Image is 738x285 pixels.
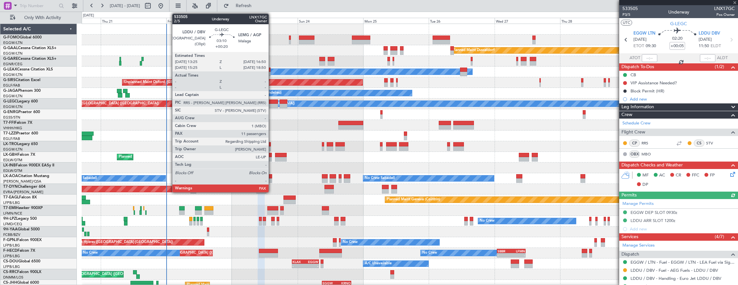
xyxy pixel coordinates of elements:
[641,140,656,146] a: RRS
[3,243,20,248] a: LFPB/LBG
[3,153,17,157] span: LX-GBH
[480,216,495,226] div: No Crew
[3,217,16,221] span: 9H-LPZ
[511,249,525,253] div: LFMN
[3,78,40,82] a: G-SIRSCitation Excel
[365,174,395,183] div: No Crew Sabadell
[3,222,22,227] a: LFMD/CEQ
[633,43,644,49] span: ETOT
[630,72,636,78] div: CB
[3,136,20,141] a: EGLF/FAB
[3,121,32,125] a: T7-FFIFalcon 7X
[633,30,655,37] span: EGGW LTN
[3,51,23,56] a: EGGW/LTN
[641,151,656,157] a: MBO
[3,164,16,167] span: LX-INB
[621,103,654,111] span: Leg Information
[166,18,232,24] div: Fri 22
[3,142,17,146] span: LX-TRO
[3,121,15,125] span: T7-FFI
[621,251,639,258] span: Dispatch
[629,151,640,158] div: OBX
[3,142,38,146] a: LX-TROLegacy 650
[621,20,632,26] button: UTC
[3,227,18,231] span: 9H-YAA
[3,206,43,210] a: T7-EMIHawker 900XP
[694,140,704,147] div: CS
[3,78,15,82] span: G-SIRS
[633,37,647,43] span: [DATE]
[714,12,735,17] span: Pos Owner
[3,57,18,61] span: G-GARE
[3,206,16,210] span: T7-EMI
[692,172,699,179] span: FFC
[220,1,259,11] button: Refresh
[3,238,17,242] span: F-GPNJ
[622,242,655,249] a: Manage Services
[3,126,22,131] a: VHHH/HKG
[305,264,318,268] div: -
[298,18,363,24] div: Sun 24
[621,129,645,136] span: Flight Crew
[3,185,18,189] span: T7-DYN
[83,248,98,258] div: No Crew
[50,269,152,279] div: Planned Maint [GEOGRAPHIC_DATA] ([GEOGRAPHIC_DATA])
[3,275,23,280] a: DNMM/LOS
[3,83,20,88] a: EGLF/FAB
[305,260,318,264] div: EGGW
[714,5,735,12] span: LNX17GC
[622,120,651,127] a: Schedule Crew
[668,9,689,16] div: Underway
[699,30,720,37] span: LDDU DBV
[3,36,42,39] a: G-FOMOGlobal 6000
[3,147,23,152] a: EGGW/LTN
[3,195,19,199] span: T7-EAGL
[3,195,37,199] a: T7-EAGLFalcon 8X
[232,18,297,24] div: Sat 23
[711,43,721,49] span: ELDT
[3,190,43,195] a: EVRA/[PERSON_NAME]
[57,99,159,109] div: Planned Maint [GEOGRAPHIC_DATA] ([GEOGRAPHIC_DATA])
[622,5,638,12] span: 533505
[621,162,683,169] span: Dispatch Checks and Weather
[101,18,166,24] div: Thu 21
[3,254,20,259] a: LFPB/LBG
[629,140,640,147] div: CP
[642,182,648,188] span: DP
[646,43,656,49] span: 09:30
[630,276,721,281] a: LDDU / DBV - Handling - Euro Jet LDDU / DBV
[3,158,22,163] a: EDLW/DTM
[110,3,140,9] span: [DATE] - [DATE]
[3,89,18,93] span: G-JAGA
[3,168,22,173] a: EDLW/DTM
[3,264,20,269] a: LFPB/LBG
[630,55,640,61] span: ATOT
[292,264,305,268] div: -
[3,89,41,93] a: G-JAGAPhenom 300
[452,46,495,55] div: Planned Maint Dusseldorf
[292,260,305,264] div: KLAX
[3,100,38,103] a: G-LEGCLegacy 600
[3,217,37,221] a: 9H-LPZLegacy 500
[3,238,42,242] a: F-GPNJFalcon 900EX
[3,259,18,263] span: CS-DOU
[387,195,440,205] div: Planned Maint Geneva (Cointrin)
[672,36,682,42] span: 02:20
[642,172,649,179] span: MF
[3,62,23,67] a: EGNR/CEG
[343,238,358,247] div: No Crew
[3,46,56,50] a: G-GAALCessna Citation XLS+
[3,46,18,50] span: G-GAAL
[3,249,17,253] span: F-HECD
[3,270,41,274] a: CS-RRCFalcon 900LX
[715,233,724,240] span: (4/7)
[3,94,23,99] a: EGGW/LTN
[630,96,735,102] div: Add new
[630,88,664,94] div: Block Permit (HR)
[3,249,35,253] a: F-HECDFalcon 7X
[699,43,709,49] span: 11:50
[67,174,97,183] div: No Crew Sabadell
[3,227,40,231] a: 9H-YAAGlobal 5000
[630,268,718,273] a: LDDU / DBV - Fuel - AEG Fuels - LDDU / DBV
[717,55,728,61] span: ALDT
